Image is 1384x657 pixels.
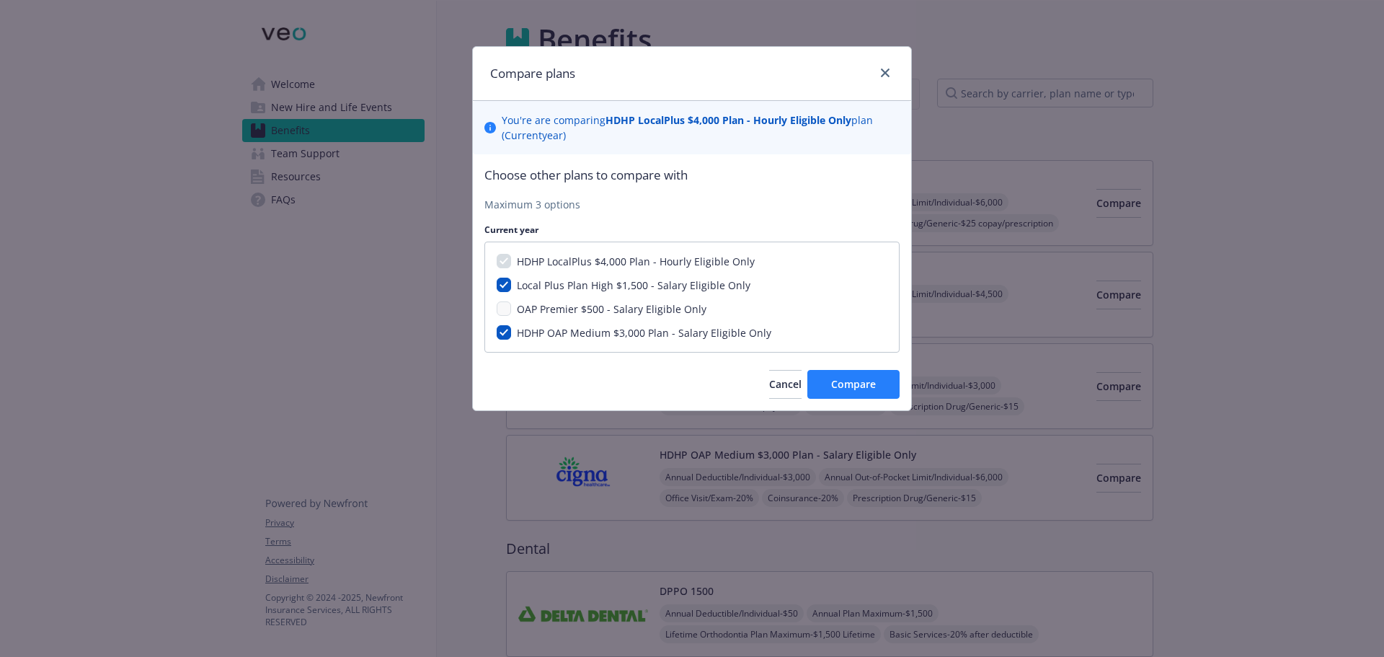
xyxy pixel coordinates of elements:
[877,64,894,81] a: close
[517,255,755,268] span: HDHP LocalPlus $4,000 Plan - Hourly Eligible Only
[484,224,900,236] p: Current year
[605,113,851,127] b: HDHP LocalPlus $4,000 Plan - Hourly Eligible Only
[769,370,802,399] button: Cancel
[484,197,900,212] p: Maximum 3 options
[517,326,771,340] span: HDHP OAP Medium $3,000 Plan - Salary Eligible Only
[484,166,900,185] p: Choose other plans to compare with
[490,64,575,83] h1: Compare plans
[517,278,750,292] span: Local Plus Plan High $1,500 - Salary Eligible Only
[831,377,876,391] span: Compare
[502,113,900,143] p: You ' re are comparing plan ( Current year)
[807,370,900,399] button: Compare
[769,377,802,391] span: Cancel
[517,302,706,316] span: OAP Premier $500 - Salary Eligible Only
